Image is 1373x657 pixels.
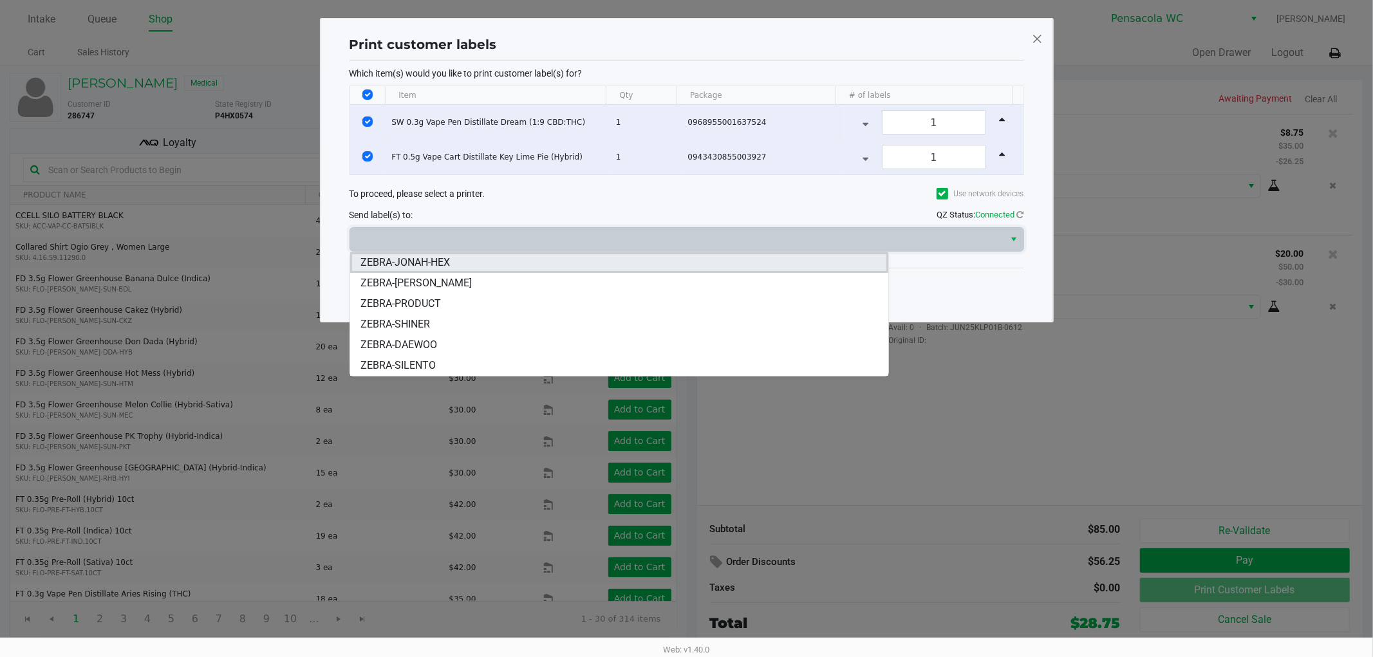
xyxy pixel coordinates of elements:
th: Package [677,86,836,105]
span: ZEBRA-[PERSON_NAME] [360,275,472,291]
td: 1 [610,140,682,174]
span: ZEBRA-PRODUCT [360,296,441,311]
label: Use network devices [937,188,1024,199]
button: Select [1005,228,1023,251]
div: Data table [350,86,1023,174]
td: SW 0.3g Vape Pen Distillate Dream (1:9 CBD:THC) [386,105,610,140]
th: # of labels [836,86,1012,105]
span: ZEBRA-SHINER [360,317,430,332]
td: 0943430855003927 [682,140,844,174]
td: 0968955001637524 [682,105,844,140]
input: Select All Rows [362,89,373,100]
span: ZEBRA-DAEWOO [360,337,437,353]
h1: Print customer labels [350,35,497,54]
input: Select Row [362,116,373,127]
span: Send label(s) to: [350,210,413,220]
th: Item [385,86,606,105]
span: ZEBRA-JONAH-HEX [360,255,450,270]
th: Qty [606,86,677,105]
span: Web: v1.40.0 [664,645,710,654]
td: FT 0.5g Vape Cart Distillate Key Lime Pie (Hybrid) [386,140,610,174]
span: QZ Status: [937,210,1024,219]
p: Which item(s) would you like to print customer label(s) for? [350,68,1024,79]
td: 1 [610,105,682,140]
span: Connected [976,210,1015,219]
span: ZEBRA-SILENTO [360,358,436,373]
span: To proceed, please select a printer. [350,189,485,199]
input: Select Row [362,151,373,162]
